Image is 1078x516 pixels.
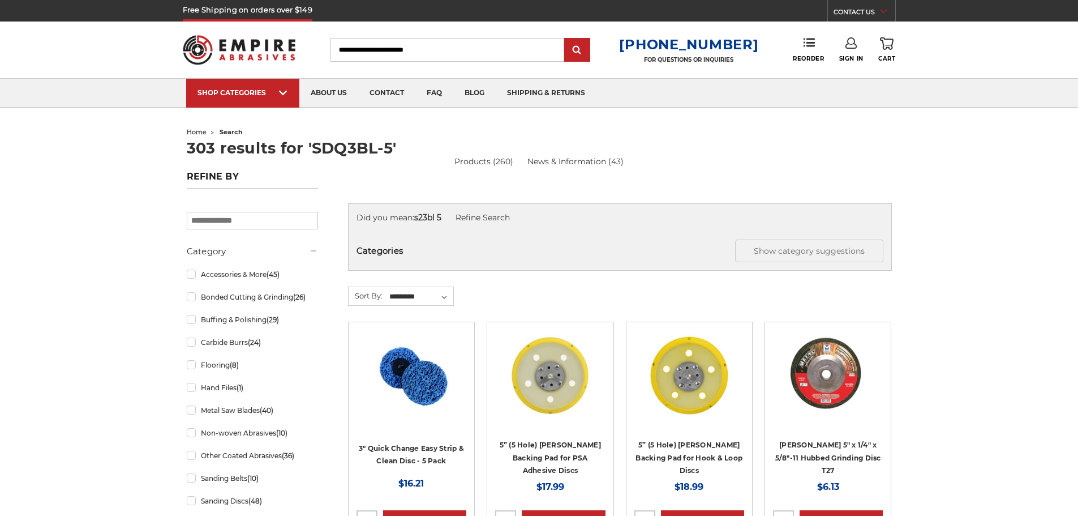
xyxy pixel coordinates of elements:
a: CONTACT US [834,6,895,22]
a: Metal Saw Blades(40) [187,400,318,420]
span: (8) [230,361,239,369]
span: (36) [282,451,294,460]
span: (45) [267,270,280,279]
input: Submit [566,39,589,62]
img: 5” (5 Hole) DA Sander Backing Pad for PSA Adhesive Discs [505,330,595,421]
a: shipping & returns [496,79,596,108]
span: $16.21 [398,478,424,489]
span: Sign In [839,55,864,62]
span: (26) [293,293,306,301]
span: (24) [248,338,261,347]
div: Did you mean: [357,212,883,224]
img: 3 inch blue strip it quick change discs by BHA [366,330,457,421]
a: Reorder [793,37,824,62]
a: Buffing & Polishing(29) [187,310,318,330]
a: Accessories & More(45) [187,265,318,284]
a: Products (260) [454,156,513,168]
span: (48) [248,497,262,505]
a: blog [453,79,496,108]
div: SHOP CATEGORIES [197,88,288,97]
a: Non-woven Abrasives(10) [187,423,318,443]
span: $6.13 [817,481,839,492]
label: Sort By: [349,287,383,304]
span: (1) [237,383,243,392]
a: 5” (5 Hole) DA Sander Backing Pad for Hook & Loop Discs [634,330,744,440]
a: Sanding Discs(48) [187,491,318,511]
a: 3 inch blue strip it quick change discs by BHA [357,330,466,440]
a: Cart [878,37,895,62]
a: 5” (5 Hole) [PERSON_NAME] Backing Pad for PSA Adhesive Discs [500,441,601,475]
span: (10) [247,474,259,483]
a: contact [358,79,415,108]
a: about us [299,79,358,108]
span: $18.99 [675,481,703,492]
span: (40) [260,406,273,415]
a: Other Coated Abrasives(36) [187,446,318,466]
a: 5” (5 Hole) DA Sander Backing Pad for PSA Adhesive Discs [495,330,605,440]
span: (29) [267,315,279,324]
a: 5” (5 Hole) [PERSON_NAME] Backing Pad for Hook & Loop Discs [635,441,742,475]
h5: Category [187,245,318,258]
span: (10) [276,429,287,437]
a: faq [415,79,453,108]
a: Refine Search [456,212,510,223]
button: Show category suggestions [735,240,883,262]
h1: 303 results for 'SDQ3BL-5' [187,140,892,156]
a: Bonded Cutting & Grinding(26) [187,287,318,307]
a: Carbide Burrs(24) [187,332,318,352]
a: [PERSON_NAME] 5" x 1/4" x 5/8"-11 Hubbed Grinding Disc T27 [775,441,881,475]
a: 5" x 1/4" x 5/8"-11 Hubbed Grinding Disc T27 620110 [773,330,883,440]
img: Empire Abrasives [183,28,296,72]
strong: s23bl 5 [414,212,441,223]
a: [PHONE_NUMBER] [619,36,758,53]
a: Sanding Belts(10) [187,468,318,488]
span: Reorder [793,55,824,62]
span: search [220,128,243,136]
select: Sort By: [388,288,453,305]
a: Hand Files(1) [187,378,318,398]
a: home [187,128,207,136]
span: Cart [878,55,895,62]
h5: Categories [357,240,883,262]
a: Flooring(8) [187,355,318,375]
p: FOR QUESTIONS OR INQUIRIES [619,56,758,63]
a: News & Information (43) [527,156,624,168]
a: 3" Quick Change Easy Strip & Clean Disc - 5 Pack [359,444,464,466]
span: $17.99 [536,481,564,492]
img: 5" x 1/4" x 5/8"-11 Hubbed Grinding Disc T27 620110 [780,330,877,421]
h5: Refine by [187,171,318,189]
img: 5” (5 Hole) DA Sander Backing Pad for Hook & Loop Discs [644,330,735,421]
